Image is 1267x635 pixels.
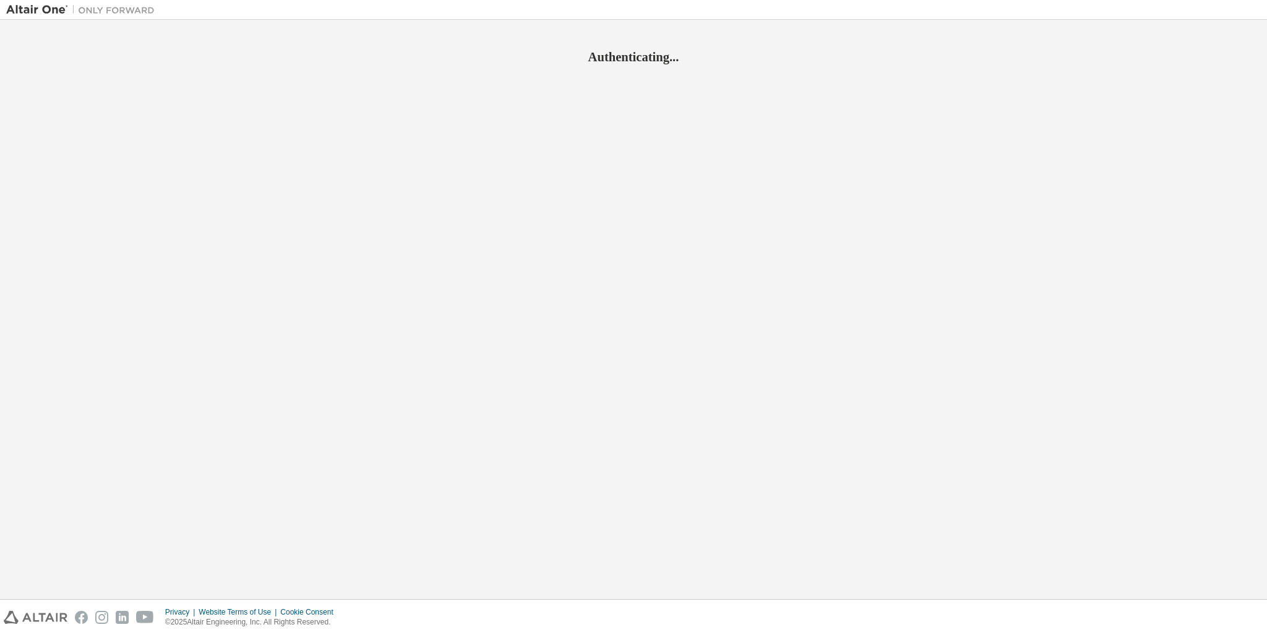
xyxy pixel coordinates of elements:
[165,607,199,617] div: Privacy
[6,4,161,16] img: Altair One
[116,611,129,624] img: linkedin.svg
[199,607,280,617] div: Website Terms of Use
[165,617,341,628] p: © 2025 Altair Engineering, Inc. All Rights Reserved.
[280,607,340,617] div: Cookie Consent
[6,49,1261,65] h2: Authenticating...
[95,611,108,624] img: instagram.svg
[136,611,154,624] img: youtube.svg
[75,611,88,624] img: facebook.svg
[4,611,67,624] img: altair_logo.svg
